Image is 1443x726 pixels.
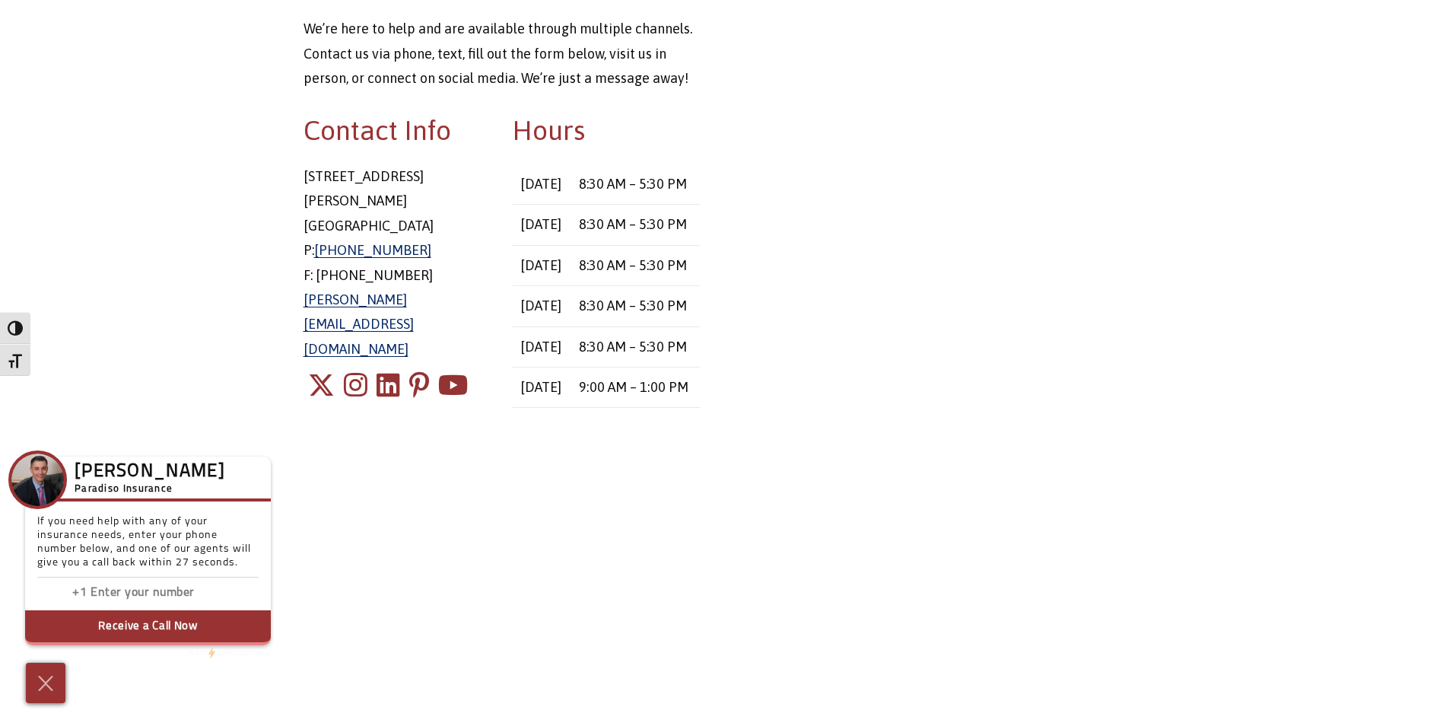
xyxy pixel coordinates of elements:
[579,379,688,395] time: 9:00 AM – 1:00 PM
[513,367,571,407] td: [DATE]
[438,361,468,409] a: Youtube
[579,216,687,232] time: 8:30 AM – 5:30 PM
[308,361,335,409] a: X
[304,164,491,361] p: [STREET_ADDRESS] [PERSON_NAME][GEOGRAPHIC_DATA] P: F: [PHONE_NUMBER]
[513,326,571,367] td: [DATE]
[513,286,571,326] td: [DATE]
[304,291,414,357] a: [PERSON_NAME][EMAIL_ADDRESS][DOMAIN_NAME]
[513,205,571,245] td: [DATE]
[579,257,687,273] time: 8:30 AM – 5:30 PM
[409,361,429,409] a: Pinterest
[579,298,687,314] time: 8:30 AM – 5:30 PM
[314,242,431,258] a: [PHONE_NUMBER]
[513,245,571,285] td: [DATE]
[344,361,367,409] a: Instagram
[304,17,701,91] p: We’re here to help and are available through multiple channels. Contact us via phone, text, fill ...
[579,176,687,192] time: 8:30 AM – 5:30 PM
[513,111,700,149] h2: Hours
[304,111,491,149] h2: Contact Info
[579,339,687,355] time: 8:30 AM – 5:30 PM
[377,361,400,409] a: LinkedIn
[513,164,571,205] td: [DATE]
